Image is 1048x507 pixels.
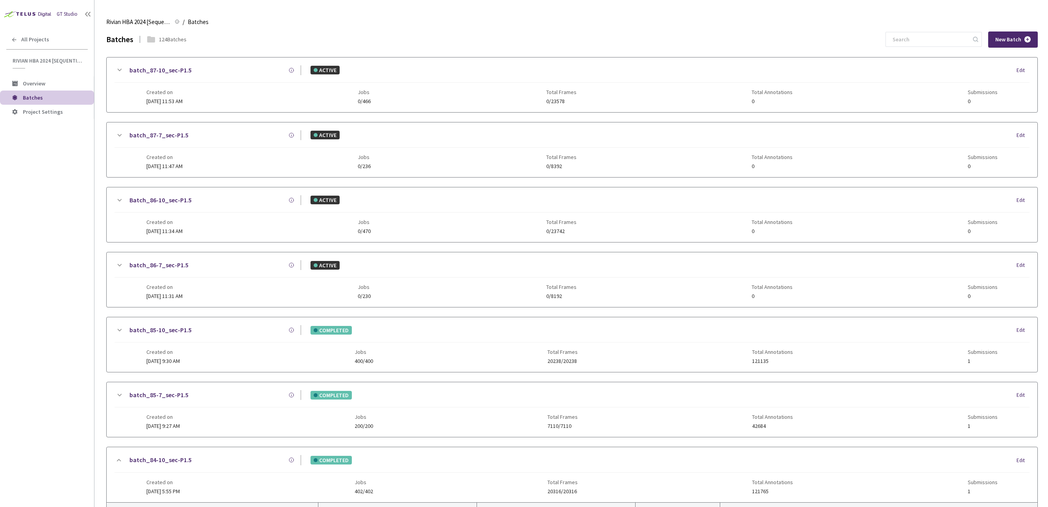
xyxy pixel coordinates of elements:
span: 0/23578 [546,98,577,104]
span: Submissions [968,154,998,160]
div: batch_85-7_sec-P1.5COMPLETEDEditCreated on[DATE] 9:27 AMJobs200/200Total Frames7110/7110Total Ann... [107,382,1037,437]
span: Jobs [358,219,371,225]
span: Total Annotations [752,219,793,225]
span: Total Annotations [752,349,793,355]
span: Jobs [355,414,373,420]
span: [DATE] 9:27 AM [146,422,180,429]
span: 0/466 [358,98,371,104]
div: ACTIVE [311,66,340,74]
span: Total Annotations [752,479,793,485]
a: batch_86-7_sec-P1.5 [129,260,189,270]
a: Batch_86-10_sec-P1.5 [129,195,192,205]
span: Batches [188,17,209,27]
span: 0 [968,98,998,104]
span: All Projects [21,36,49,43]
span: Total Annotations [752,284,793,290]
span: Jobs [355,479,373,485]
span: 1 [968,423,998,429]
div: Edit [1017,131,1030,139]
span: Created on [146,414,180,420]
div: Edit [1017,391,1030,399]
span: 200/200 [355,423,373,429]
span: Total Frames [546,219,577,225]
span: New Batch [995,36,1021,43]
span: [DATE] 11:34 AM [146,228,183,235]
span: Created on [146,219,183,225]
span: Jobs [358,284,371,290]
span: Batches [23,94,43,101]
div: ACTIVE [311,261,340,270]
span: Submissions [968,414,998,420]
span: Total Frames [546,154,577,160]
span: 402/402 [355,488,373,494]
span: [DATE] 5:55 PM [146,488,180,495]
a: batch_87-10_sec-P1.5 [129,65,192,75]
div: Batch_86-10_sec-P1.5ACTIVEEditCreated on[DATE] 11:34 AMJobs0/470Total Frames0/23742Total Annotati... [107,187,1037,242]
div: Batches [106,33,133,45]
span: 0/8392 [546,163,577,169]
div: Edit [1017,326,1030,334]
span: Submissions [968,219,998,225]
div: ACTIVE [311,131,340,139]
input: Search [888,32,972,46]
span: Total Annotations [752,414,793,420]
span: 0/8192 [546,293,577,299]
span: 0/470 [358,228,371,234]
div: batch_86-7_sec-P1.5ACTIVEEditCreated on[DATE] 11:31 AMJobs0/230Total Frames0/8192Total Annotation... [107,252,1037,307]
div: GT Studio [57,10,78,18]
span: Jobs [358,154,371,160]
span: Created on [146,154,183,160]
a: batch_87-7_sec-P1.5 [129,130,189,140]
span: Project Settings [23,108,63,115]
span: [DATE] 11:47 AM [146,163,183,170]
div: Edit [1017,67,1030,74]
span: 42684 [752,423,793,429]
div: COMPLETED [311,456,352,464]
span: Created on [146,89,183,95]
a: batch_84-10_sec-P1.5 [129,455,192,465]
span: 0 [752,293,793,299]
span: [DATE] 11:31 AM [146,292,183,300]
div: Edit [1017,196,1030,204]
span: 20238/20238 [547,358,578,364]
span: 0 [752,228,793,234]
span: 0/230 [358,293,371,299]
div: 124 Batches [159,35,187,44]
span: Total Frames [547,414,578,420]
span: 1 [968,488,998,494]
span: 0/236 [358,163,371,169]
span: Submissions [968,479,998,485]
span: Total Frames [547,349,578,355]
span: Total Annotations [752,89,793,95]
span: [DATE] 9:30 AM [146,357,180,365]
div: COMPLETED [311,391,352,400]
span: 7110/7110 [547,423,578,429]
span: Rivian HBA 2024 [Sequential] [13,57,83,64]
span: Created on [146,284,183,290]
a: batch_85-10_sec-P1.5 [129,325,192,335]
li: / [183,17,185,27]
div: batch_87-7_sec-P1.5ACTIVEEditCreated on[DATE] 11:47 AMJobs0/236Total Frames0/8392Total Annotation... [107,122,1037,177]
span: Created on [146,479,180,485]
span: 121765 [752,488,793,494]
div: Edit [1017,261,1030,269]
span: 0 [968,228,998,234]
span: 20316/20316 [547,488,578,494]
span: 400/400 [355,358,373,364]
span: Overview [23,80,45,87]
span: 0 [968,293,998,299]
span: Rivian HBA 2024 [Sequential] [106,17,170,27]
span: 1 [968,358,998,364]
span: 121135 [752,358,793,364]
span: 0 [752,163,793,169]
span: Jobs [355,349,373,355]
span: Submissions [968,349,998,355]
div: COMPLETED [311,326,352,335]
span: Total Frames [547,479,578,485]
span: Total Frames [546,284,577,290]
a: batch_85-7_sec-P1.5 [129,390,189,400]
span: 0/23742 [546,228,577,234]
span: Jobs [358,89,371,95]
span: Created on [146,349,180,355]
span: [DATE] 11:53 AM [146,98,183,105]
